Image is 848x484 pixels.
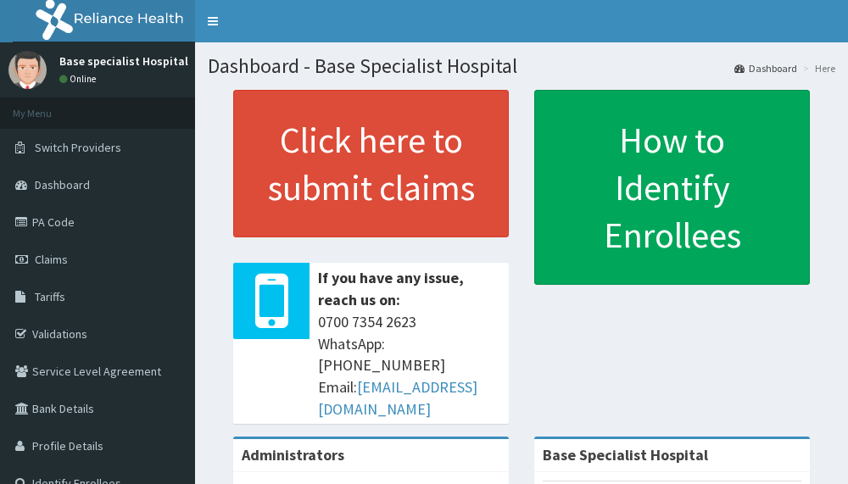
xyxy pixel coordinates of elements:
span: Dashboard [35,177,90,192]
b: If you have any issue, reach us on: [318,268,464,309]
span: Switch Providers [35,140,121,155]
span: Claims [35,252,68,267]
strong: Base Specialist Hospital [543,445,708,465]
p: Base specialist Hospital [59,55,188,67]
h1: Dashboard - Base Specialist Hospital [208,55,835,77]
span: Tariffs [35,289,65,304]
a: How to Identify Enrollees [534,90,810,285]
b: Administrators [242,445,344,465]
a: Click here to submit claims [233,90,509,237]
span: 0700 7354 2623 WhatsApp: [PHONE_NUMBER] Email: [318,311,500,420]
a: Dashboard [734,61,797,75]
a: Online [59,73,100,85]
li: Here [799,61,835,75]
a: [EMAIL_ADDRESS][DOMAIN_NAME] [318,377,477,419]
img: User Image [8,51,47,89]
